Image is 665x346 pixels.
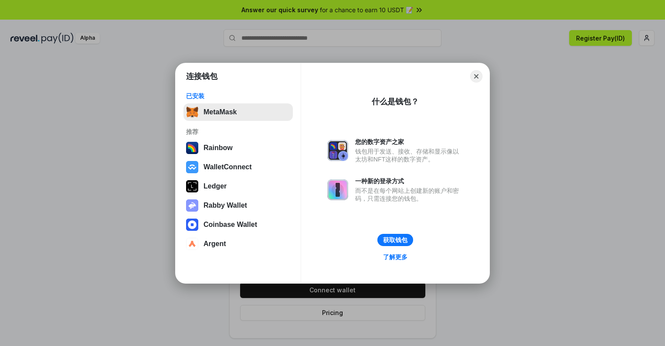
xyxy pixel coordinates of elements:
div: 推荐 [186,128,290,136]
button: Close [470,70,482,82]
h1: 连接钱包 [186,71,217,82]
a: 了解更多 [378,251,413,263]
div: 一种新的登录方式 [355,177,463,185]
div: 了解更多 [383,253,407,261]
div: Argent [204,240,226,248]
img: svg+xml,%3Csvg%20width%3D%2228%22%20height%3D%2228%22%20viewBox%3D%220%200%2028%2028%22%20fill%3D... [186,238,198,250]
div: 什么是钱包？ [372,96,419,107]
div: WalletConnect [204,163,252,171]
div: Rabby Wallet [204,202,247,209]
button: Rabby Wallet [183,197,293,214]
button: Argent [183,235,293,253]
img: svg+xml,%3Csvg%20width%3D%22120%22%20height%3D%22120%22%20viewBox%3D%220%200%20120%20120%22%20fil... [186,142,198,154]
img: svg+xml,%3Csvg%20xmlns%3D%22http%3A%2F%2Fwww.w3.org%2F2000%2Fsvg%22%20fill%3D%22none%22%20viewBox... [327,179,348,200]
div: 钱包用于发送、接收、存储和显示像以太坊和NFT这样的数字资产。 [355,147,463,163]
div: Ledger [204,182,227,190]
button: 获取钱包 [377,234,413,246]
img: svg+xml,%3Csvg%20width%3D%2228%22%20height%3D%2228%22%20viewBox%3D%220%200%2028%2028%22%20fill%3D... [186,219,198,231]
img: svg+xml,%3Csvg%20xmlns%3D%22http%3A%2F%2Fwww.w3.org%2F2000%2Fsvg%22%20fill%3D%22none%22%20viewBox... [327,140,348,161]
div: 已安装 [186,92,290,100]
img: svg+xml,%3Csvg%20fill%3D%22none%22%20height%3D%2233%22%20viewBox%3D%220%200%2035%2033%22%20width%... [186,106,198,118]
div: 您的数字资产之家 [355,138,463,146]
img: svg+xml,%3Csvg%20xmlns%3D%22http%3A%2F%2Fwww.w3.org%2F2000%2Fsvg%22%20width%3D%2228%22%20height%3... [186,180,198,192]
button: Coinbase Wallet [183,216,293,233]
div: 而不是在每个网站上创建新的账户和密码，只需连接您的钱包。 [355,187,463,202]
button: Ledger [183,178,293,195]
div: MetaMask [204,108,237,116]
button: WalletConnect [183,158,293,176]
button: MetaMask [183,103,293,121]
div: Rainbow [204,144,233,152]
div: Coinbase Wallet [204,221,257,229]
img: svg+xml,%3Csvg%20xmlns%3D%22http%3A%2F%2Fwww.w3.org%2F2000%2Fsvg%22%20fill%3D%22none%22%20viewBox... [186,199,198,212]
button: Rainbow [183,139,293,157]
img: svg+xml,%3Csvg%20width%3D%2228%22%20height%3D%2228%22%20viewBox%3D%220%200%2028%2028%22%20fill%3D... [186,161,198,173]
div: 获取钱包 [383,236,407,244]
